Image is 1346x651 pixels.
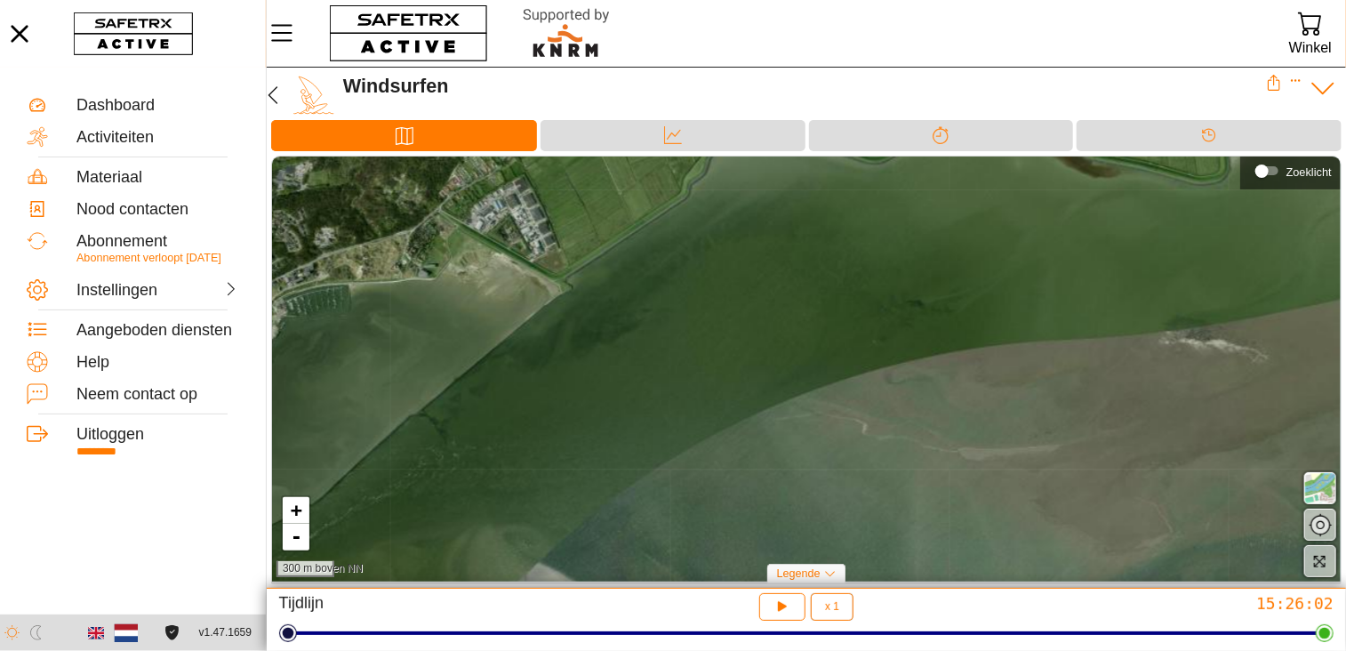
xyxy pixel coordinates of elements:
[199,623,252,642] span: v1.47.1659
[27,126,48,148] img: Activities.svg
[76,252,221,264] span: Abonnement verloopt [DATE]
[1290,75,1302,87] button: Uitklappen
[276,561,334,577] div: 300 m boven NN
[279,593,628,621] div: Tijdlijn
[4,625,20,640] img: ModeLight.svg
[27,166,48,188] img: Equipment.svg
[76,281,155,301] div: Instellingen
[115,621,139,645] img: nl.svg
[88,625,104,641] img: en.svg
[76,232,239,252] div: Abonnement
[777,567,821,580] span: Legende
[76,321,239,341] div: Aangeboden diensten
[811,593,853,621] button: x 1
[1077,120,1342,151] div: Tijdlijn
[76,128,239,148] div: Activiteiten
[76,385,239,405] div: Neem contact op
[293,75,334,116] img: WIND_SURFING.svg
[825,601,839,612] span: x 1
[259,75,287,116] button: Terug
[502,4,630,62] img: RescueLogo.svg
[111,618,141,648] button: Nederlands
[1289,36,1332,60] div: Winkel
[76,168,239,188] div: Materiaal
[271,120,537,151] div: Kaart
[188,618,262,647] button: v1.47.1659
[283,524,309,551] a: Uitzoomen
[541,120,805,151] div: Data
[986,593,1334,614] div: 15:26:02
[1249,157,1332,184] div: Zoeklicht
[76,96,239,116] div: Dashboard
[28,625,44,640] img: ModeDark.svg
[27,351,48,373] img: Help.svg
[343,75,449,97] font: Windsurfen
[76,200,239,220] div: Nood contacten
[809,120,1074,151] div: Splitsen
[1286,165,1332,179] div: Zoeklicht
[267,14,311,52] button: Menu
[27,230,48,252] img: Subscription.svg
[27,383,48,405] img: ContactUs.svg
[160,625,184,640] a: Licentieovereenkomst
[76,425,239,445] div: Uitloggen
[76,353,239,373] div: Help
[283,497,309,524] a: Inzoomen
[81,618,111,648] button: Engels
